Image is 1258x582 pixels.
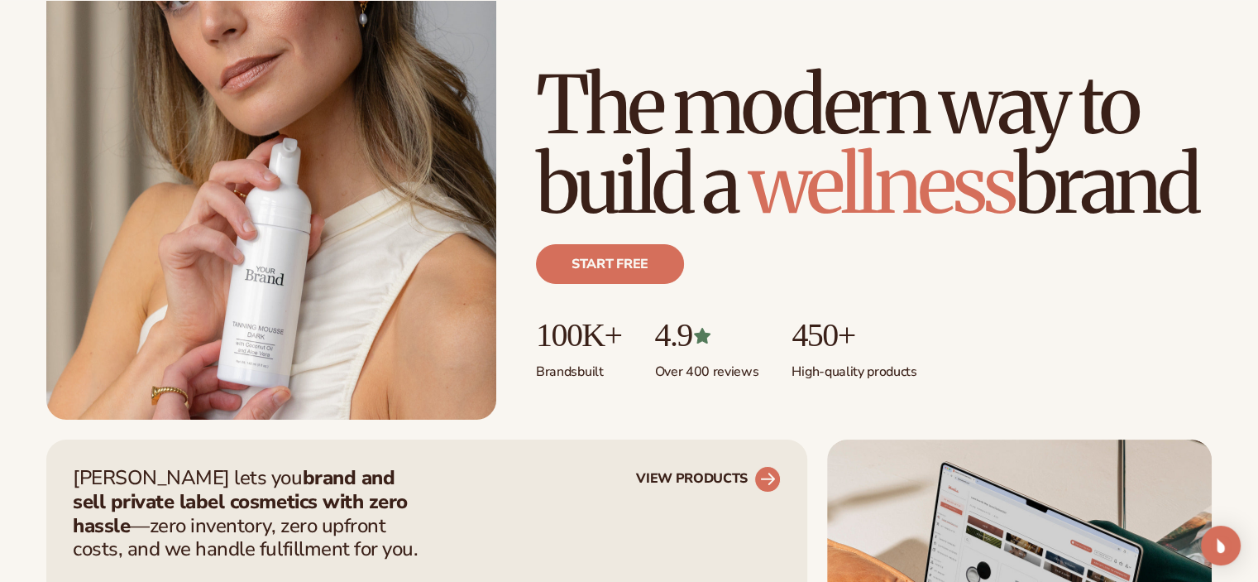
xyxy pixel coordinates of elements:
div: Open Intercom Messenger [1201,526,1241,565]
strong: brand and sell private label cosmetics with zero hassle [73,464,408,539]
p: High-quality products [792,354,916,381]
p: 450+ [792,317,916,354]
a: Start free [536,244,684,284]
a: VIEW PRODUCTS [636,466,781,493]
span: wellness [749,135,1015,234]
p: [PERSON_NAME] lets you —zero inventory, zero upfront costs, and we handle fulfillment for you. [73,466,428,561]
p: 4.9 [654,317,758,354]
h1: The modern way to build a brand [536,65,1212,224]
p: Brands built [536,354,621,381]
p: 100K+ [536,317,621,354]
p: Over 400 reviews [654,354,758,381]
